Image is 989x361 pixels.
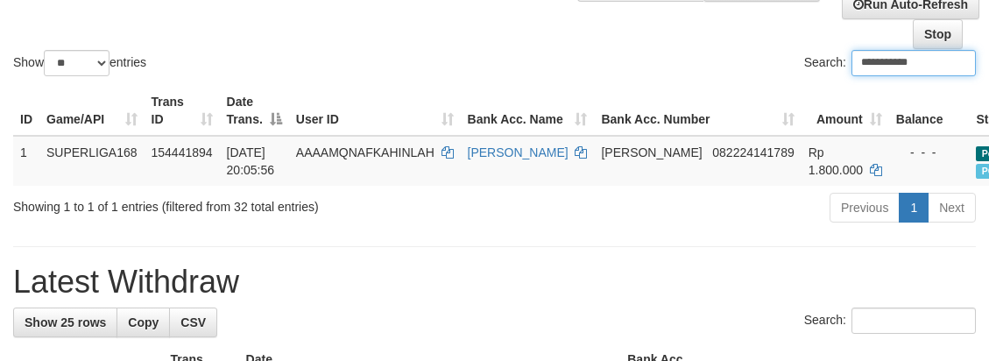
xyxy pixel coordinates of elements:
th: Balance [889,86,970,136]
th: Bank Acc. Number: activate to sort column ascending [594,86,801,136]
a: [PERSON_NAME] [468,145,569,159]
span: Copy 082224141789 to clipboard [712,145,794,159]
h1: Latest Withdraw [13,265,976,300]
span: Show 25 rows [25,315,106,329]
input: Search: [851,50,976,76]
a: Next [928,193,976,223]
a: Copy [117,308,170,337]
a: CSV [169,308,217,337]
td: 1 [13,136,39,186]
label: Search: [804,308,976,334]
a: Show 25 rows [13,308,117,337]
th: Trans ID: activate to sort column ascending [145,86,220,136]
th: Game/API: activate to sort column ascending [39,86,145,136]
span: Rp 1.800.000 [809,145,863,177]
span: AAAAMQNAFKAHINLAH [296,145,434,159]
span: [PERSON_NAME] [601,145,702,159]
label: Show entries [13,50,146,76]
span: [DATE] 20:05:56 [227,145,275,177]
div: - - - [896,144,963,161]
span: Copy [128,315,159,329]
th: Bank Acc. Name: activate to sort column ascending [461,86,595,136]
td: SUPERLIGA168 [39,136,145,186]
select: Showentries [44,50,109,76]
th: ID [13,86,39,136]
th: Date Trans.: activate to sort column descending [220,86,289,136]
th: Amount: activate to sort column ascending [802,86,889,136]
span: CSV [180,315,206,329]
a: Previous [830,193,900,223]
th: User ID: activate to sort column ascending [289,86,461,136]
input: Search: [851,308,976,334]
label: Search: [804,50,976,76]
a: Stop [913,19,963,49]
a: 1 [899,193,929,223]
div: Showing 1 to 1 of 1 entries (filtered from 32 total entries) [13,191,399,216]
span: 154441894 [152,145,213,159]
